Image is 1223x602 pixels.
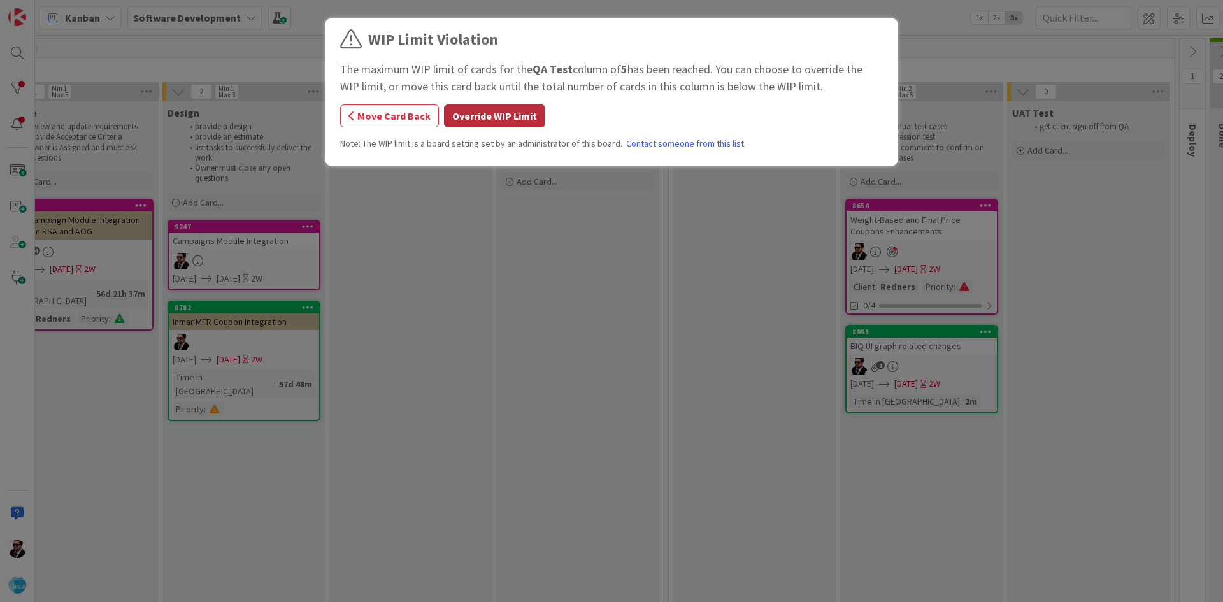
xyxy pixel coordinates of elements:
[368,28,498,51] div: WIP Limit Violation
[340,104,439,127] button: Move Card Back
[340,61,883,95] div: The maximum WIP limit of cards for the column of has been reached. You can choose to override the...
[444,104,545,127] button: Override WIP Limit
[626,137,746,150] a: Contact someone from this list.
[340,137,883,150] div: Note: The WIP limit is a board setting set by an administrator of this board.
[621,62,627,76] b: 5
[533,62,573,76] b: QA Test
